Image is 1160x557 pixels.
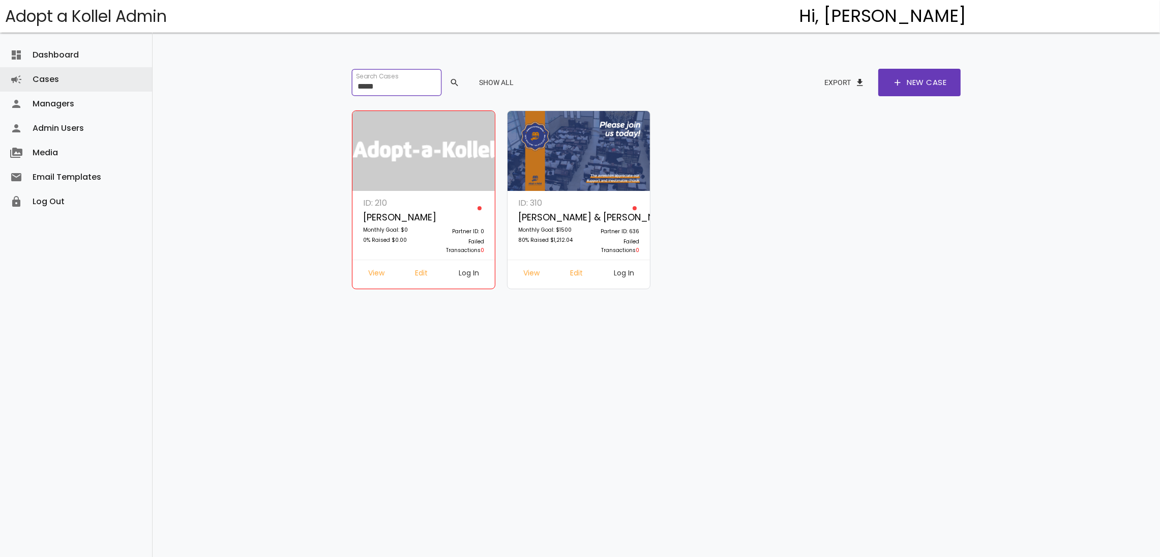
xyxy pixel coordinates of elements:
p: Monthly Goal: $0 [363,226,418,236]
p: Partner ID: 0 [429,227,484,237]
a: Edit [407,265,436,284]
p: 80% Raised $1,212.04 [518,236,573,246]
i: dashboard [10,43,22,67]
img: GB8inQHsaP.caqO4gp6iW.jpg [508,111,650,191]
p: ID: 210 [363,196,418,210]
p: ID: 310 [518,196,573,210]
p: [PERSON_NAME] [363,210,418,226]
p: Monthly Goal: $1500 [518,226,573,236]
span: 0 [636,246,639,254]
p: Failed Transactions [429,237,484,255]
a: addNew Case [878,69,961,96]
a: ID: 210 [PERSON_NAME] Monthly Goal: $0 0% Raised $0.00 [358,196,424,260]
a: Partner ID: 0 Failed Transactions0 [424,196,490,260]
a: Log In [606,265,642,284]
i: person [10,92,22,116]
button: Show All [471,73,522,92]
p: 0% Raised $0.00 [363,236,418,246]
span: file_download [855,73,865,92]
i: perm_media [10,141,22,165]
i: lock [10,189,22,214]
a: Partner ID: 636 Failed Transactions0 [579,196,645,260]
a: Edit [562,265,591,284]
span: search [450,73,460,92]
button: Exportfile_download [816,73,873,92]
p: Partner ID: 636 [584,227,639,237]
h4: Hi, [PERSON_NAME] [799,7,967,26]
p: [PERSON_NAME] & [PERSON_NAME] [518,210,573,226]
span: 0 [481,246,484,254]
i: campaign [10,67,22,92]
a: View [360,265,393,284]
p: Failed Transactions [584,237,639,255]
a: View [515,265,548,284]
a: Log In [451,265,487,284]
button: search [441,73,466,92]
a: ID: 310 [PERSON_NAME] & [PERSON_NAME] Monthly Goal: $1500 80% Raised $1,212.04 [513,196,579,260]
i: person [10,116,22,141]
span: add [893,69,903,96]
i: email [10,165,22,189]
img: logonobg.png [352,111,495,191]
